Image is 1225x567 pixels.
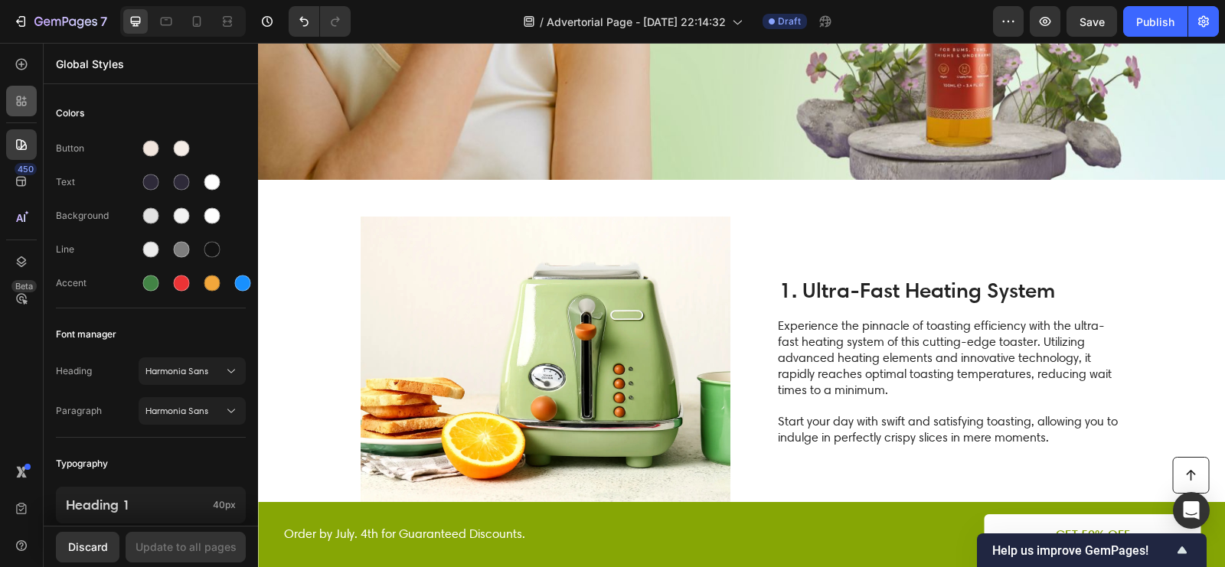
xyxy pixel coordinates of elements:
a: GET 50% OFF [727,471,943,512]
p: 7 [100,12,107,31]
span: Paragraph [56,404,139,418]
div: Update to all pages [136,539,237,555]
div: Discard [68,539,108,555]
p: Global Styles [56,56,246,72]
span: Draft [778,15,801,28]
span: / [540,14,544,30]
div: Accent [56,276,139,290]
img: gempages_432750572815254551-5ed25677-8b39-4a77-a7f1-a4927b61fc17.webp [103,174,472,464]
button: Harmonia Sans [139,397,246,425]
h2: 1. Ultra-Fast Heating System [520,233,865,262]
div: Publish [1136,14,1174,30]
button: Show survey - Help us improve GemPages! [992,541,1191,559]
div: Undo/Redo [289,6,351,37]
span: Advertorial Page - [DATE] 22:14:32 [547,14,726,30]
span: Font manager [56,325,116,344]
div: Button [56,142,139,155]
p: Heading 1 [66,496,207,513]
div: Background [56,209,139,223]
span: Harmonia Sans [145,364,224,378]
span: Typography [56,455,108,473]
p: Experience the pinnacle of toasting efficiency with the ultra-fast heating system of this cutting... [520,275,864,402]
button: Update to all pages [126,532,246,562]
button: 7 [6,6,114,37]
p: GET 50% OFF [798,484,872,500]
div: Text [56,175,139,189]
span: Harmonia Sans [145,404,224,418]
span: Help us improve GemPages! [992,543,1173,558]
iframe: Design area [258,43,1225,567]
div: 450 [15,163,37,175]
span: 40px [213,498,236,512]
div: Open Intercom Messenger [1173,492,1210,529]
button: Publish [1123,6,1187,37]
div: Line [56,243,139,256]
button: Discard [56,532,119,562]
span: Colors [56,104,84,122]
button: Harmonia Sans [139,357,246,385]
button: Save [1067,6,1117,37]
span: Heading [56,364,139,378]
div: Beta [11,280,37,292]
span: Save [1080,15,1105,28]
